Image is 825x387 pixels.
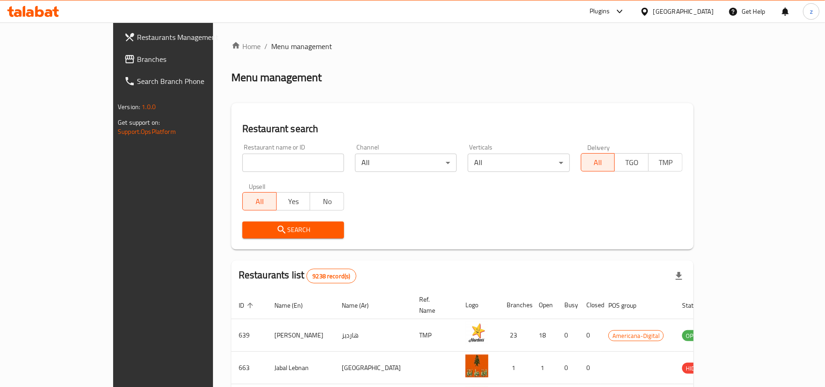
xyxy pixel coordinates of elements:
div: [GEOGRAPHIC_DATA] [653,6,714,17]
div: HIDDEN [682,363,710,374]
h2: Restaurants list [239,268,356,283]
button: All [242,192,277,210]
div: All [355,154,457,172]
th: Busy [557,291,579,319]
span: 1.0.0 [142,101,156,113]
th: Logo [458,291,499,319]
td: 23 [499,319,531,352]
label: Upsell [249,183,266,189]
span: Status [682,300,712,311]
td: 0 [579,352,601,384]
a: Search Branch Phone [117,70,251,92]
th: Closed [579,291,601,319]
td: Jabal Lebnan [267,352,334,384]
span: Menu management [271,41,332,52]
div: Total records count [306,269,356,283]
td: 0 [579,319,601,352]
div: Export file [668,265,690,287]
span: No [314,195,340,208]
span: Americana-Digital [609,331,663,341]
td: 0 [557,352,579,384]
img: Jabal Lebnan [465,354,488,377]
div: Plugins [590,6,610,17]
span: Get support on: [118,116,160,128]
td: هارديز [334,319,412,352]
span: Yes [280,195,307,208]
th: Branches [499,291,531,319]
li: / [264,41,268,52]
img: Hardee's [465,322,488,345]
span: Version: [118,101,140,113]
span: TGO [618,156,645,169]
span: ID [239,300,256,311]
a: Branches [117,48,251,70]
span: OPEN [682,331,705,341]
td: 1 [531,352,557,384]
td: 1 [499,352,531,384]
td: TMP [412,319,458,352]
span: HIDDEN [682,363,710,374]
span: Search Branch Phone [137,76,244,87]
span: All [246,195,273,208]
button: All [581,153,615,171]
button: TGO [614,153,649,171]
th: Open [531,291,557,319]
td: 18 [531,319,557,352]
button: TMP [648,153,683,171]
button: Yes [276,192,311,210]
span: Restaurants Management [137,32,244,43]
span: Ref. Name [419,294,447,316]
span: Name (En) [274,300,315,311]
td: 0 [557,319,579,352]
a: Support.OpsPlatform [118,126,176,138]
input: Search for restaurant name or ID.. [242,154,344,172]
td: [GEOGRAPHIC_DATA] [334,352,412,384]
span: All [585,156,612,169]
td: [PERSON_NAME] [267,319,334,352]
span: 9238 record(s) [307,272,355,281]
button: No [310,192,344,210]
nav: breadcrumb [231,41,694,52]
div: All [468,154,569,172]
span: TMP [652,156,679,169]
h2: Menu management [231,70,322,85]
label: Delivery [587,144,610,150]
button: Search [242,221,344,238]
span: Branches [137,54,244,65]
span: POS group [608,300,648,311]
span: Search [250,224,337,236]
span: z [810,6,813,17]
span: Name (Ar) [342,300,381,311]
a: Restaurants Management [117,26,251,48]
h2: Restaurant search [242,122,683,136]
